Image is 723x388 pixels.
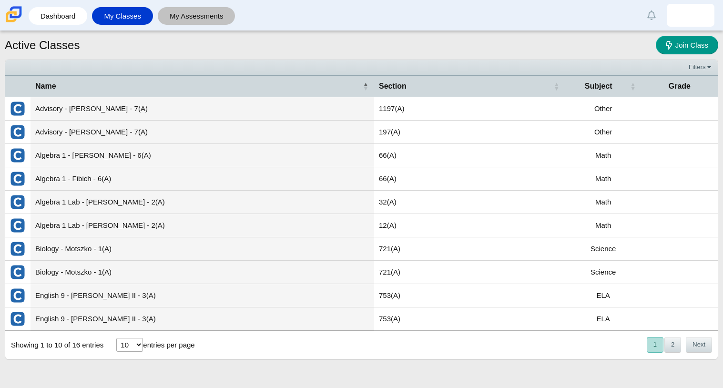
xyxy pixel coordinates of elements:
[565,144,642,167] td: Math
[31,167,374,191] td: Algebra 1 - Fibich - 6(A)
[374,214,565,237] td: 12(A)
[31,191,374,214] td: Algebra 1 Lab - [PERSON_NAME] - 2(A)
[374,167,565,191] td: 66(A)
[10,124,25,140] img: External class connected through Clever
[683,8,698,23] img: nyzaiah.lopez.n6nzCb
[374,121,565,144] td: 197(A)
[163,7,231,25] a: My Assessments
[686,62,715,72] a: Filters
[10,171,25,186] img: External class connected through Clever
[374,237,565,261] td: 721(A)
[565,167,642,191] td: Math
[10,101,25,116] img: External class connected through Clever
[374,144,565,167] td: 66(A)
[4,18,24,26] a: Carmen School of Science & Technology
[363,76,368,96] span: Name : Activate to invert sorting
[669,82,691,90] span: Grade
[379,82,407,90] span: Section
[4,4,24,24] img: Carmen School of Science & Technology
[664,337,681,353] button: 2
[10,311,25,327] img: External class connected through Clever
[656,36,718,54] a: Join Class
[630,76,636,96] span: Subject : Activate to sort
[10,194,25,210] img: External class connected through Clever
[374,284,565,307] td: 753(A)
[5,37,80,53] h1: Active Classes
[31,144,374,167] td: Algebra 1 - [PERSON_NAME] - 6(A)
[97,7,148,25] a: My Classes
[565,214,642,237] td: Math
[31,121,374,144] td: Advisory - [PERSON_NAME] - 7(A)
[667,4,714,27] a: nyzaiah.lopez.n6nzCb
[565,261,642,284] td: Science
[31,97,374,121] td: Advisory - [PERSON_NAME] - 7(A)
[565,97,642,121] td: Other
[554,76,560,96] span: Section : Activate to sort
[10,241,25,256] img: External class connected through Clever
[33,7,82,25] a: Dashboard
[5,331,103,359] div: Showing 1 to 10 of 16 entries
[143,341,194,349] label: entries per page
[641,5,662,26] a: Alerts
[10,288,25,303] img: External class connected through Clever
[31,261,374,284] td: Biology - Motszko - 1(A)
[31,284,374,307] td: English 9 - [PERSON_NAME] II - 3(A)
[10,218,25,233] img: External class connected through Clever
[10,265,25,280] img: External class connected through Clever
[374,261,565,284] td: 721(A)
[646,337,712,353] nav: pagination
[31,214,374,237] td: Algebra 1 Lab - [PERSON_NAME] - 2(A)
[565,191,642,214] td: Math
[675,41,708,49] span: Join Class
[565,284,642,307] td: ELA
[10,148,25,163] img: External class connected through Clever
[374,307,565,331] td: 753(A)
[31,237,374,261] td: Biology - Motszko - 1(A)
[565,307,642,331] td: ELA
[31,307,374,331] td: English 9 - [PERSON_NAME] II - 3(A)
[585,82,612,90] span: Subject
[565,121,642,144] td: Other
[374,97,565,121] td: 1197(A)
[565,237,642,261] td: Science
[647,337,663,353] button: 1
[686,337,712,353] button: Next
[374,191,565,214] td: 32(A)
[35,82,56,90] span: Name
